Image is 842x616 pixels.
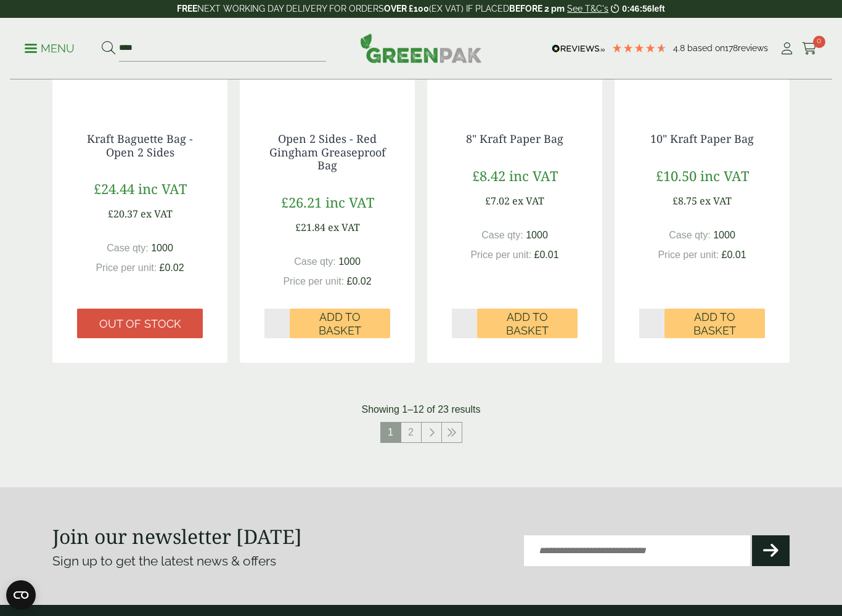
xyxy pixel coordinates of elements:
p: Sign up to get the latest news & offers [52,551,384,571]
div: 4.78 Stars [611,43,667,54]
a: See T&C's [567,4,608,14]
a: Open 2 Sides - Red Gingham Greaseproof Bag [269,131,386,172]
span: £0.02 [160,262,184,273]
span: inc VAT [138,179,187,198]
strong: Join our newsletter [DATE] [52,523,302,549]
a: 2 [401,423,421,442]
span: £21.84 [295,221,325,234]
span: £8.42 [472,166,505,185]
span: reviews [738,43,768,53]
span: inc VAT [325,193,374,211]
span: ex VAT [700,194,732,208]
strong: BEFORE 2 pm [509,4,565,14]
span: Price per unit: [96,262,157,273]
span: ex VAT [141,207,173,221]
span: inc VAT [509,166,558,185]
span: 1000 [338,256,361,267]
span: Case qty: [107,243,149,253]
span: £20.37 [108,207,138,221]
span: inc VAT [700,166,749,185]
span: Case qty: [481,230,523,240]
span: £7.02 [485,194,510,208]
span: ex VAT [512,194,544,208]
span: 4.8 [673,43,687,53]
span: £24.44 [94,179,134,198]
i: Cart [802,43,817,55]
a: 8" Kraft Paper Bag [466,131,563,146]
span: Based on [687,43,725,53]
span: 0:46:56 [622,4,652,14]
span: 1000 [151,243,173,253]
p: Menu [25,41,75,56]
span: Case qty: [669,230,711,240]
span: Price per unit: [470,249,531,260]
i: My Account [779,43,795,55]
a: Kraft Baguette Bag - Open 2 Sides [87,131,193,160]
p: Showing 1–12 of 23 results [361,402,480,417]
span: Add to Basket [298,310,382,337]
span: Out of stock [99,317,181,331]
a: Menu [25,41,75,54]
a: 0 [802,39,817,58]
span: £0.01 [534,249,559,260]
span: Add to Basket [486,310,569,337]
span: Case qty: [294,256,336,267]
span: 1 [381,423,401,442]
strong: FREE [177,4,197,14]
button: Open CMP widget [6,580,36,610]
span: 1000 [526,230,548,240]
span: ex VAT [328,221,360,234]
a: 10" Kraft Paper Bag [650,131,754,146]
span: £10.50 [656,166,697,185]
img: GreenPak Supplies [360,33,482,63]
span: £8.75 [672,194,697,208]
button: Add to Basket [477,309,578,338]
span: 178 [725,43,738,53]
strong: OVER £100 [384,4,429,14]
span: 1000 [713,230,735,240]
span: £0.01 [722,249,746,260]
button: Add to Basket [664,309,765,338]
span: £0.02 [347,276,372,286]
a: Out of stock [77,309,203,338]
span: left [652,4,665,14]
button: Add to Basket [290,309,390,338]
span: Add to Basket [673,310,756,337]
img: REVIEWS.io [552,44,605,53]
span: Price per unit: [283,276,344,286]
span: £26.21 [281,193,322,211]
span: 0 [813,36,825,48]
span: Price per unit: [658,249,719,260]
